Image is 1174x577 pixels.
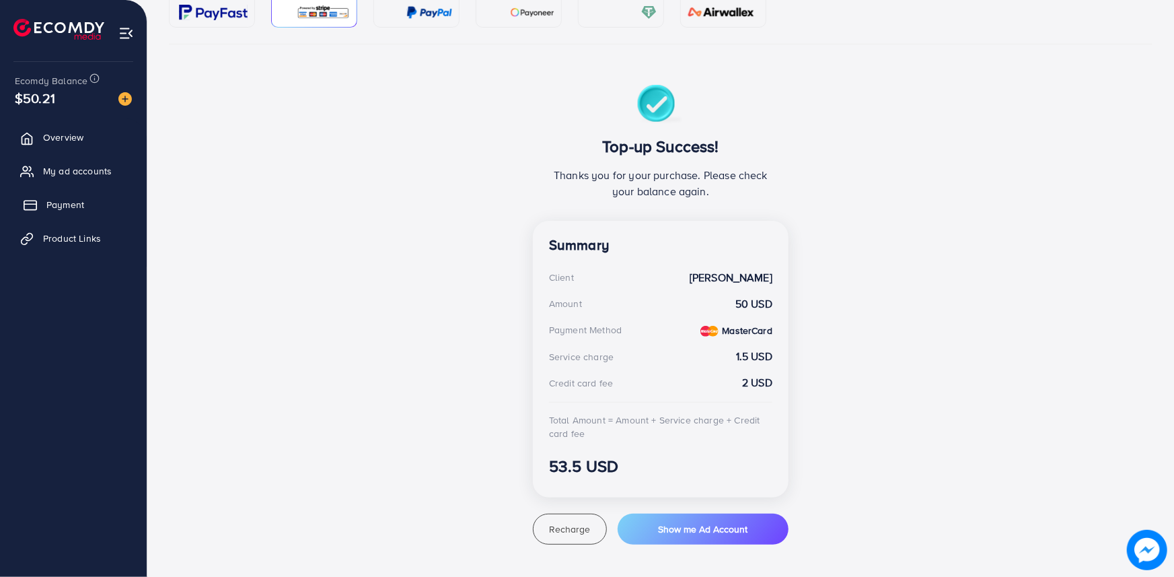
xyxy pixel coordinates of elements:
div: Payment Method [549,323,622,337]
span: Ecomdy Balance [15,74,87,88]
div: Service charge [549,350,614,364]
h4: Summary [549,237,772,254]
span: Show me Ad Account [658,522,747,536]
span: My ad accounts [43,164,112,178]
strong: 50 USD [735,296,772,312]
img: menu [118,26,134,41]
div: Amount [549,297,582,310]
img: card [406,5,452,20]
a: Payment [10,191,137,218]
span: Payment [46,198,84,211]
img: logo [13,19,104,40]
a: My ad accounts [10,158,137,184]
a: Overview [10,124,137,151]
div: Total Amount = Amount + Service charge + Credit card fee [549,413,772,441]
span: Overview [43,131,83,144]
img: success [637,85,685,126]
img: card [684,5,759,20]
strong: MasterCard [722,324,772,337]
div: Credit card fee [549,376,613,390]
img: image [118,92,132,106]
img: card [510,5,554,20]
button: Recharge [533,514,607,545]
p: Thanks you for your purchase. Please check your balance again. [549,167,772,199]
img: card [641,5,657,20]
div: Client [549,271,574,284]
img: card [297,5,350,20]
strong: [PERSON_NAME] [690,270,772,285]
strong: 2 USD [742,375,772,391]
img: image [1127,530,1167,570]
a: Product Links [10,225,137,252]
h3: 53.5 USD [549,456,772,476]
strong: 1.5 USD [736,349,772,364]
img: credit [700,326,719,337]
button: Show me Ad Account [618,514,788,545]
img: card [179,5,248,20]
h3: Top-up Success! [549,137,772,156]
span: Product Links [43,232,101,245]
span: Recharge [549,522,590,536]
span: $50.21 [15,88,55,108]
